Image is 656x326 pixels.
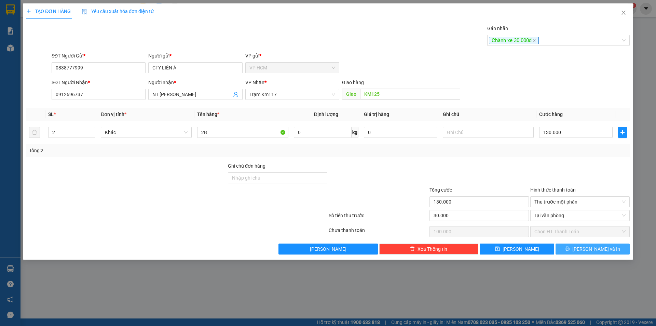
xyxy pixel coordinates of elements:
div: Người gửi [148,52,242,60]
span: Tại văn phòng [534,210,626,221]
span: [PERSON_NAME] và In [572,245,620,253]
span: user-add [233,92,238,97]
input: Ghi chú đơn hàng [228,172,327,183]
span: Tổng cước [429,187,452,193]
span: Tên hàng [197,112,219,117]
div: VP gửi [245,52,339,60]
input: VD: Bàn, Ghế [197,127,288,138]
span: TẠO ĐƠN HÀNG [26,9,71,14]
span: Yêu cầu xuất hóa đơn điện tử [82,9,154,14]
span: close [533,39,536,42]
span: Giao hàng [342,80,364,85]
span: [PERSON_NAME] [310,245,346,253]
label: Ghi chú đơn hàng [228,163,265,169]
span: VP HCM [249,63,335,73]
img: logo [4,5,22,22]
span: close [621,10,626,15]
span: Cước hàng [539,112,563,117]
input: Dọc đường [360,89,460,100]
span: plus [618,130,627,135]
th: Ghi chú [440,108,536,121]
span: SL [48,112,54,117]
span: Trạm Km117 [249,89,335,100]
button: plus [618,127,627,138]
strong: (NHÀ XE [GEOGRAPHIC_DATA]) [30,12,94,17]
span: save [495,246,500,252]
span: Trạm Km117 [68,28,90,32]
span: Đơn vị tính [101,112,126,117]
span: Số 170 [PERSON_NAME], P8, Q11, [GEOGRAPHIC_DATA][PERSON_NAME] [3,36,47,53]
input: 0 [429,210,529,221]
span: VP Gửi: [3,28,16,32]
span: Xóa Thông tin [418,245,447,253]
button: printer[PERSON_NAME] và In [556,244,630,255]
span: VP HCM [16,28,30,32]
span: kg [352,127,358,138]
label: Số tiền thu trước [329,213,364,218]
button: Close [614,3,633,23]
button: delete [29,127,40,138]
span: [PERSON_NAME] [503,245,539,253]
button: save[PERSON_NAME] [480,244,554,255]
span: Khác [105,127,188,138]
button: [PERSON_NAME] [278,244,378,255]
span: delete [410,246,415,252]
span: Giá trị hàng [364,112,389,117]
div: SĐT Người Nhận [52,79,146,86]
label: Gán nhãn [487,26,508,31]
span: plus [26,9,31,14]
span: VP Nhận [245,80,264,85]
input: 0 [364,127,437,138]
input: Ghi Chú [443,127,534,138]
label: Hình thức thanh toán [530,187,576,193]
span: printer [565,246,570,252]
strong: NHÀ XE THUẬN HƯƠNG [26,4,98,11]
div: SĐT Người Gửi [52,52,146,60]
div: Tổng: 2 [29,147,253,154]
span: [STREET_ADDRESS] [52,42,88,47]
span: Chọn HT Thanh Toán [534,226,626,237]
button: deleteXóa Thông tin [379,244,479,255]
span: Chành xe 30.000đ [489,37,539,44]
span: Định lượng [314,112,338,117]
img: icon [82,9,87,14]
span: Thu trước một phần [534,197,626,207]
strong: HCM - ĐỊNH QUÁN - PHƯƠNG LÂM [32,18,92,23]
div: Người nhận [148,79,242,86]
div: Chưa thanh toán [328,226,429,238]
span: VP Nhận: [52,28,68,32]
span: Giao [342,89,360,100]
